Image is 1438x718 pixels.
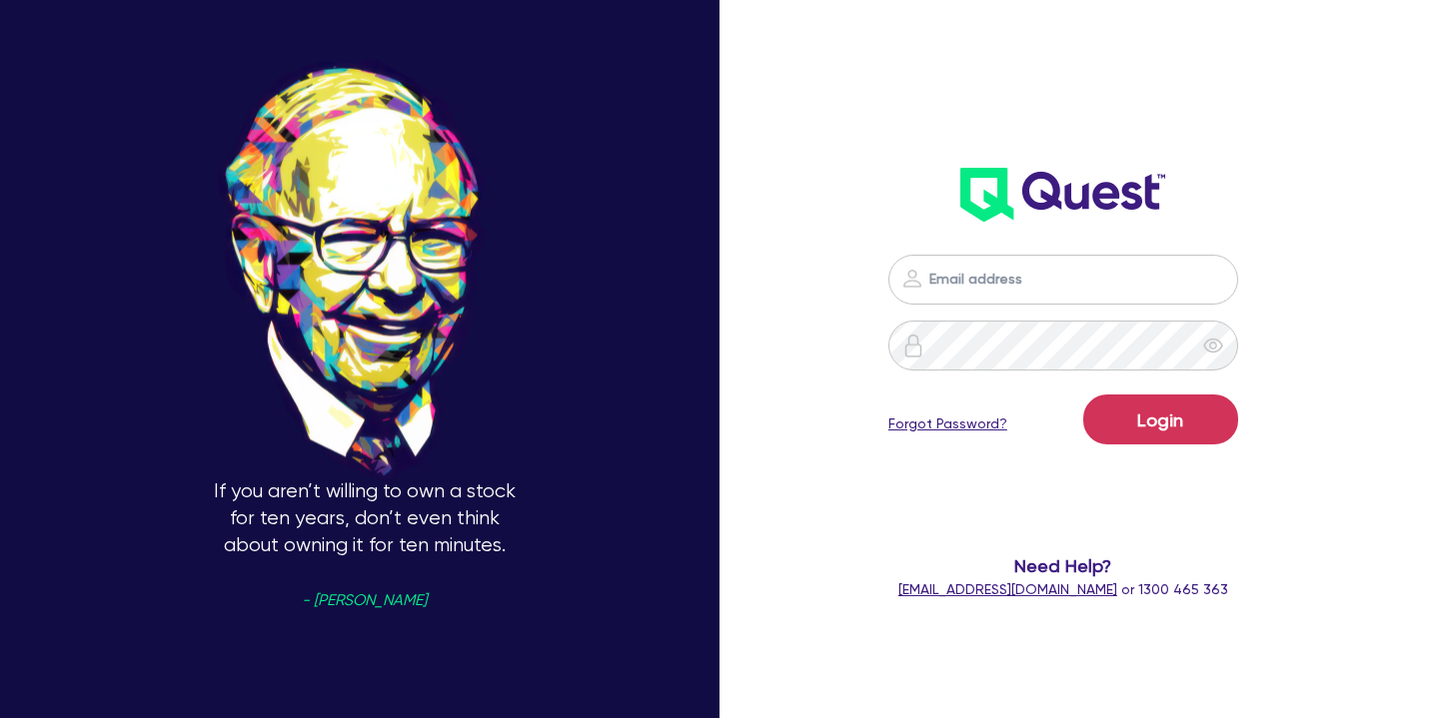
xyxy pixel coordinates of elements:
span: eye [1203,336,1223,356]
img: icon-password [900,267,924,291]
img: wH2k97JdezQIQAAAABJRU5ErkJggg== [960,168,1165,222]
span: - [PERSON_NAME] [302,593,427,608]
button: Login [1083,394,1238,444]
a: Forgot Password? [888,413,1007,434]
span: Need Help? [878,552,1247,579]
img: icon-password [901,334,925,358]
input: Email address [888,255,1238,305]
span: or 1300 465 363 [898,581,1228,597]
a: [EMAIL_ADDRESS][DOMAIN_NAME] [898,581,1117,597]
